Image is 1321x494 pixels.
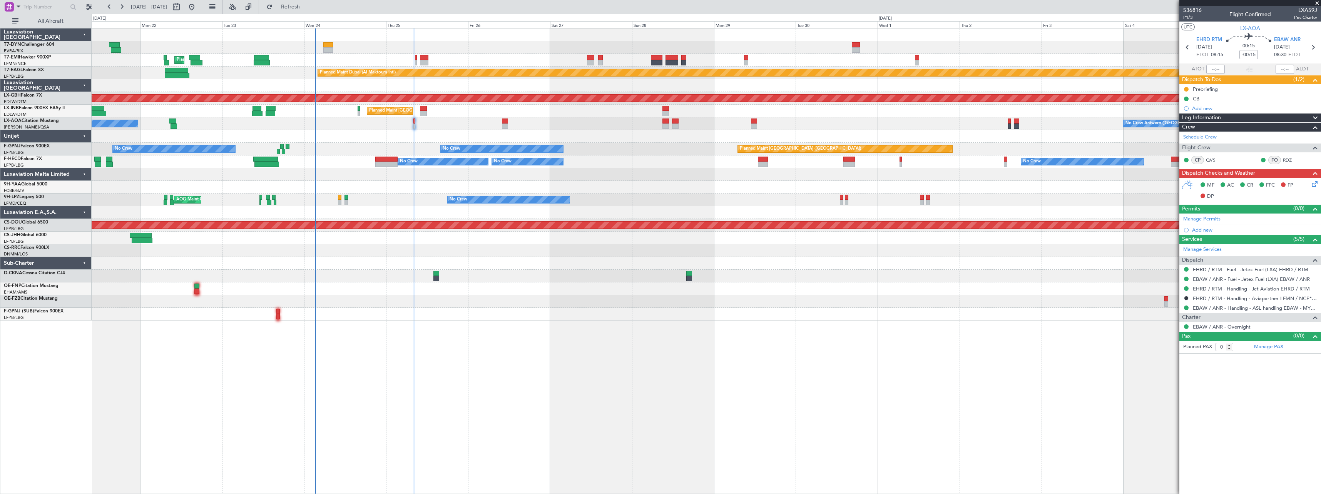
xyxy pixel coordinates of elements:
[1288,51,1301,59] span: ELDT
[4,150,24,155] a: LFPB/LBG
[4,195,44,199] a: 9H-LPZLegacy 500
[1042,21,1124,28] div: Fri 3
[1196,51,1209,59] span: ETOT
[1182,313,1201,322] span: Charter
[1196,43,1212,51] span: [DATE]
[1193,295,1317,302] a: EHRD / RTM - Handling - Aviapartner LFMN / NCE*****MY HANDLING****
[1196,36,1222,44] span: EHRD RTM
[1206,65,1225,74] input: --:--
[4,55,19,60] span: T7-EMI
[878,21,960,28] div: Wed 1
[1183,343,1212,351] label: Planned PAX
[320,67,396,78] div: Planned Maint Dubai (Al Maktoum Intl)
[450,194,467,205] div: No Crew
[1182,256,1203,265] span: Dispatch
[4,144,20,149] span: F-GPNJ
[4,245,49,250] a: CS-RRCFalcon 900LX
[4,118,22,123] span: LX-AOA
[1274,51,1286,59] span: 08:30
[1183,6,1202,14] span: 536816
[115,143,132,155] div: No Crew
[4,296,58,301] a: OE-FZBCitation Mustang
[1183,134,1217,141] a: Schedule Crew
[1207,193,1214,200] span: DP
[714,21,796,28] div: Mon 29
[4,284,59,288] a: OE-FNPCitation Mustang
[1207,182,1214,189] span: MF
[4,233,47,237] a: CS-JHHGlobal 6000
[1266,182,1275,189] span: FFC
[1125,118,1209,129] div: No Crew Antwerp ([GEOGRAPHIC_DATA])
[1193,95,1199,102] div: CB
[1182,144,1211,152] span: Flight Crew
[8,15,84,27] button: All Aircraft
[4,42,54,47] a: T7-DYNChallenger 604
[1192,105,1317,112] div: Add new
[4,220,22,225] span: CS-DOU
[274,4,307,10] span: Refresh
[4,182,21,187] span: 9H-YAA
[4,73,24,79] a: LFPB/LBG
[1192,227,1317,233] div: Add new
[1247,182,1253,189] span: CR
[4,315,24,320] a: LFPB/LBG
[1293,235,1304,243] span: (5/5)
[4,93,42,98] a: LX-GBHFalcon 7X
[443,143,460,155] div: No Crew
[1183,215,1221,223] a: Manage Permits
[4,309,64,314] a: F-GPNJ (SUB)Falcon 900EX
[1193,285,1310,292] a: EHRD / RTM - Handling - Jet Aviation EHRD / RTM
[1023,156,1041,167] div: No Crew
[4,106,65,110] a: LX-INBFalcon 900EX EASy II
[1183,14,1202,21] span: P1/3
[1182,75,1221,84] span: Dispatch To-Dos
[468,21,550,28] div: Fri 26
[23,1,68,13] input: Trip Number
[1182,332,1191,341] span: Pax
[4,296,20,301] span: OE-FZB
[1183,246,1222,254] a: Manage Services
[386,21,468,28] div: Thu 25
[1193,305,1317,311] a: EBAW / ANR - Handling - ASL handling EBAW - MYHANDLING
[4,106,19,110] span: LX-INB
[1293,204,1304,212] span: (0/0)
[1182,113,1221,122] span: Leg Information
[1124,21,1206,28] div: Sat 4
[1182,235,1202,244] span: Services
[550,21,632,28] div: Sat 27
[4,124,49,130] a: [PERSON_NAME]/QSA
[1242,42,1255,50] span: 00:15
[1191,156,1204,164] div: CP
[263,1,309,13] button: Refresh
[1206,157,1223,164] a: QVS
[1192,65,1204,73] span: ATOT
[4,271,22,275] span: D-CKNA
[176,194,238,205] div: AOG Maint Cannes (Mandelieu)
[1268,156,1281,164] div: FO
[4,112,27,117] a: EDLW/DTM
[4,157,42,161] a: F-HECDFalcon 7X
[140,21,222,28] div: Mon 22
[4,68,23,72] span: T7-EAGL
[4,55,51,60] a: T7-EMIHawker 900XP
[1193,276,1310,282] a: EBAW / ANR - Fuel - Jetex Fuel (LXA) EBAW / ANR
[4,284,21,288] span: OE-FNP
[1254,343,1283,351] a: Manage PAX
[1182,205,1200,214] span: Permits
[1293,75,1304,83] span: (1/2)
[4,68,44,72] a: T7-EAGLFalcon 8X
[1227,182,1234,189] span: AC
[369,105,490,117] div: Planned Maint [GEOGRAPHIC_DATA] ([GEOGRAPHIC_DATA])
[1211,51,1223,59] span: 08:15
[304,21,386,28] div: Wed 24
[93,15,106,22] div: [DATE]
[4,162,24,168] a: LFPB/LBG
[4,42,21,47] span: T7-DYN
[960,21,1042,28] div: Thu 2
[4,93,21,98] span: LX-GBH
[4,48,23,54] a: EVRA/RIX
[494,156,512,167] div: No Crew
[4,157,21,161] span: F-HECD
[4,195,19,199] span: 9H-LPZ
[177,54,250,66] div: Planned Maint [GEOGRAPHIC_DATA]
